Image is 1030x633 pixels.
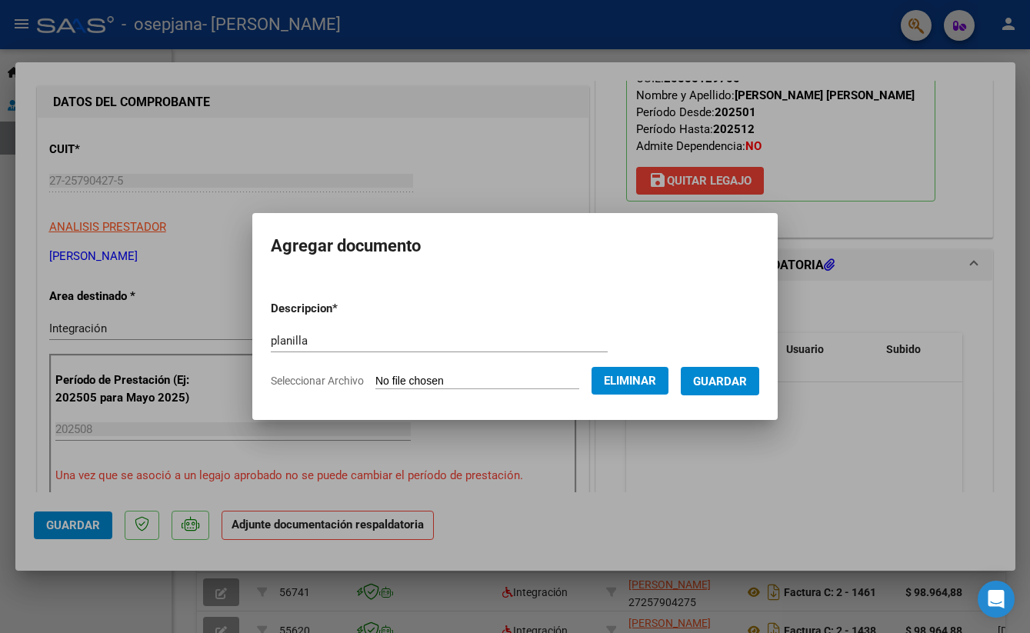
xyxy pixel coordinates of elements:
[271,375,364,387] span: Seleccionar Archivo
[592,367,668,395] button: Eliminar
[978,581,1015,618] div: Open Intercom Messenger
[271,300,418,318] p: Descripcion
[681,367,759,395] button: Guardar
[693,375,747,388] span: Guardar
[271,232,759,261] h2: Agregar documento
[604,374,656,388] span: Eliminar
